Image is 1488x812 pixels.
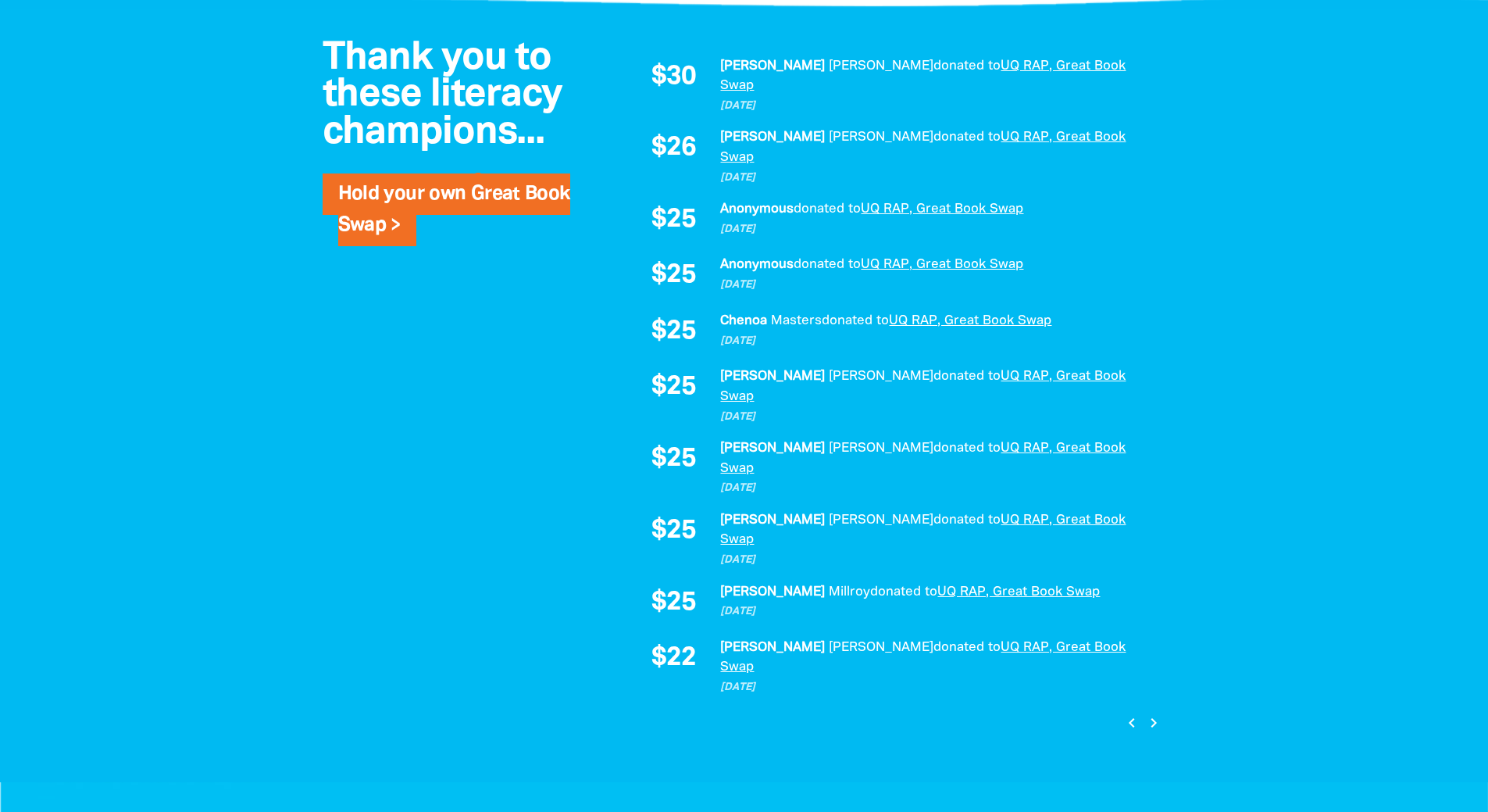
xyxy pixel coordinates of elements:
[937,586,1100,598] a: UQ RAP, Great Book Swap
[720,586,825,598] em: [PERSON_NAME]
[829,514,933,526] em: [PERSON_NAME]
[829,586,870,598] em: Millroy
[861,203,1023,215] a: UQ RAP, Great Book Swap
[889,315,1051,327] a: UQ RAP, Great Book Swap
[933,60,1001,72] span: donated to
[323,41,562,151] span: Thank you to these literacy champions...
[651,64,696,91] span: $30
[933,131,1001,143] span: donated to
[794,259,861,270] span: donated to
[720,410,1150,425] p: [DATE]
[1122,714,1141,732] i: chevron_left
[720,170,1150,186] p: [DATE]
[829,60,933,72] em: [PERSON_NAME]
[720,131,825,143] em: [PERSON_NAME]
[338,185,570,234] a: Hold your own Great Book Swap >
[651,646,696,672] span: $22
[829,131,933,143] em: [PERSON_NAME]
[720,442,1126,474] a: UQ RAP, Great Book Swap
[651,518,696,545] span: $25
[720,442,825,454] em: [PERSON_NAME]
[720,315,767,327] em: Chenoa
[720,514,825,526] em: [PERSON_NAME]
[651,207,696,234] span: $25
[720,259,794,270] em: Anonymous
[1121,712,1142,733] button: Previous page
[651,135,696,162] span: $26
[720,680,1150,696] p: [DATE]
[822,315,889,327] span: donated to
[720,98,1150,114] p: [DATE]
[720,553,1150,568] p: [DATE]
[1142,712,1163,733] button: Next page
[933,642,1001,653] span: donated to
[634,56,1150,721] div: Paginated content
[933,370,1001,382] span: donated to
[720,277,1150,293] p: [DATE]
[651,263,696,289] span: $25
[771,315,822,327] em: Masters
[634,56,1150,721] div: Donation stream
[720,203,794,215] em: Anonymous
[829,370,933,382] em: [PERSON_NAME]
[794,203,861,215] span: donated to
[720,370,1126,402] a: UQ RAP, Great Book Swap
[720,60,825,72] em: [PERSON_NAME]
[933,442,1001,454] span: donated to
[651,446,696,473] span: $25
[861,259,1023,270] a: UQ RAP, Great Book Swap
[829,642,933,653] em: [PERSON_NAME]
[720,370,825,382] em: [PERSON_NAME]
[933,514,1001,526] span: donated to
[720,334,1150,349] p: [DATE]
[720,642,825,653] em: [PERSON_NAME]
[720,481,1150,496] p: [DATE]
[720,222,1150,238] p: [DATE]
[720,131,1126,163] a: UQ RAP, Great Book Swap
[870,586,937,598] span: donated to
[829,442,933,454] em: [PERSON_NAME]
[651,590,696,617] span: $25
[720,604,1150,620] p: [DATE]
[651,319,696,345] span: $25
[651,374,696,401] span: $25
[1144,714,1163,732] i: chevron_right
